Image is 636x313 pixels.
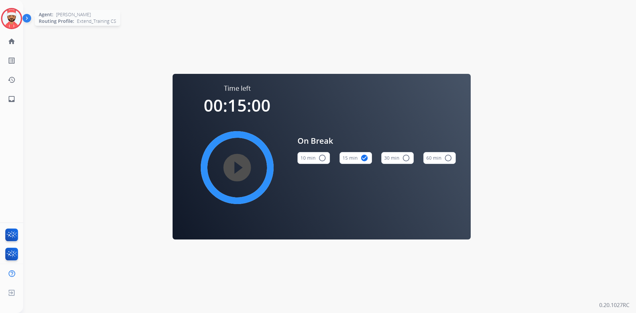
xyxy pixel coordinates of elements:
[39,11,53,18] span: Agent:
[2,9,21,28] img: avatar
[381,152,414,164] button: 30 min
[8,76,16,84] mat-icon: history
[39,18,74,25] span: Routing Profile:
[56,11,91,18] span: [PERSON_NAME]
[77,18,116,25] span: Extend_Training CS
[297,135,456,147] span: On Break
[423,152,456,164] button: 60 min
[340,152,372,164] button: 15 min
[297,152,330,164] button: 10 min
[402,154,410,162] mat-icon: radio_button_unchecked
[233,164,241,172] mat-icon: play_circle_filled
[360,154,368,162] mat-icon: check_circle
[8,57,16,65] mat-icon: list_alt
[224,84,251,93] span: Time left
[8,95,16,103] mat-icon: inbox
[599,301,629,309] p: 0.20.1027RC
[318,154,326,162] mat-icon: radio_button_unchecked
[204,94,271,117] span: 00:15:00
[444,154,452,162] mat-icon: radio_button_unchecked
[8,37,16,45] mat-icon: home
